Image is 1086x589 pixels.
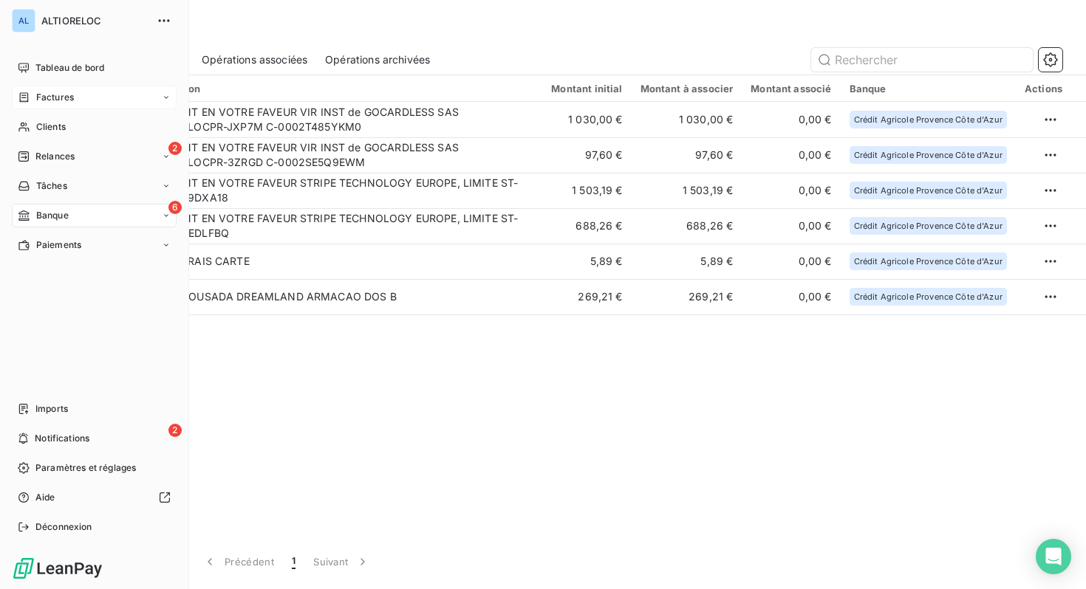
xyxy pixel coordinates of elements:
[742,279,840,314] td: 0,00 €
[135,173,542,208] td: VIREMENT EN VOTRE FAVEUR STRIPE TECHNOLOGY EUROPE, LIMITE ST-ASPJVM9DXA18
[168,424,182,437] span: 2
[35,402,68,416] span: Imports
[742,173,840,208] td: 0,00 €
[742,244,840,279] td: 0,00 €
[202,52,307,67] span: Opérations associées
[135,208,542,244] td: VIREMENT EN VOTRE FAVEUR STRIPE TECHNOLOGY EUROPE, LIMITE ST-RPW60TEDLFBQ
[168,142,182,155] span: 2
[854,292,1003,301] span: Crédit Agricole Provence Côte d'Azur
[144,83,533,94] div: Description
[854,221,1003,230] span: Crédit Agricole Provence Côte d'Azur
[36,120,66,134] span: Clients
[135,102,542,137] td: VIREMENT EN VOTRE FAVEUR VIR INST de GOCARDLESS SAS ALTIORELOCPR-JXP7M C-0002T485YKM0
[12,486,177,509] a: Aide
[854,186,1003,195] span: Crédit Agricole Provence Côte d'Azur
[1025,83,1062,94] div: Actions
[35,432,89,445] span: Notifications
[1036,539,1071,574] div: Open Intercom Messenger
[41,15,148,27] span: ALTIORELOC
[850,83,1007,94] div: Banque
[35,491,55,504] span: Aide
[542,102,631,137] td: 1 030,00 €
[811,48,1033,72] input: Rechercher
[304,546,379,577] button: Suivant
[641,83,734,94] div: Montant à associer
[632,102,742,137] td: 1 030,00 €
[325,52,430,67] span: Opérations archivées
[135,244,542,279] td: CARTE FRAIS CARTE
[742,102,840,137] td: 0,00 €
[632,137,742,173] td: 97,60 €
[35,461,136,475] span: Paramètres et réglages
[36,179,67,193] span: Tâches
[36,91,74,104] span: Factures
[542,173,631,208] td: 1 503,19 €
[135,137,542,173] td: VIREMENT EN VOTRE FAVEUR VIR INST de GOCARDLESS SAS ALTIORELOCPR-3ZRGD C-0002SE5Q9EWM
[632,208,742,244] td: 688,26 €
[632,244,742,279] td: 5,89 €
[542,244,631,279] td: 5,89 €
[854,257,1003,266] span: Crédit Agricole Provence Côte d'Azur
[542,208,631,244] td: 688,26 €
[742,137,840,173] td: 0,00 €
[135,279,542,314] td: CARTE POUSADA DREAMLAND ARMACAO DOS B
[35,520,92,534] span: Déconnexion
[12,557,103,580] img: Logo LeanPay
[283,546,304,577] button: 1
[168,201,182,214] span: 6
[551,83,622,94] div: Montant initial
[742,208,840,244] td: 0,00 €
[751,83,831,94] div: Montant associé
[292,554,296,569] span: 1
[542,279,631,314] td: 269,21 €
[542,137,631,173] td: 97,60 €
[35,61,104,75] span: Tableau de bord
[36,238,81,252] span: Paiements
[35,150,75,163] span: Relances
[194,546,283,577] button: Précédent
[36,209,69,222] span: Banque
[854,151,1003,159] span: Crédit Agricole Provence Côte d'Azur
[854,115,1003,124] span: Crédit Agricole Provence Côte d'Azur
[632,279,742,314] td: 269,21 €
[12,9,35,32] div: AL
[632,173,742,208] td: 1 503,19 €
